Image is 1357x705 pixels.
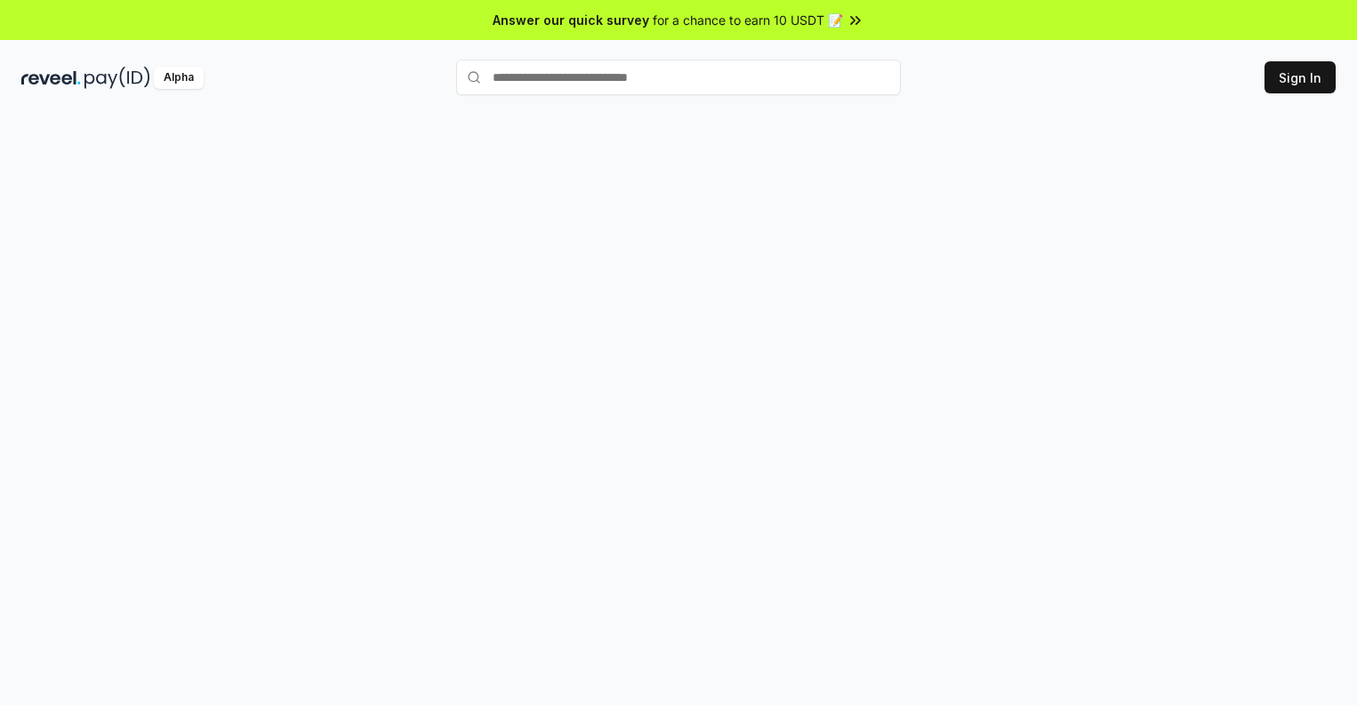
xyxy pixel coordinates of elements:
[653,11,843,29] span: for a chance to earn 10 USDT 📝
[493,11,649,29] span: Answer our quick survey
[84,67,150,89] img: pay_id
[1265,61,1336,93] button: Sign In
[154,67,204,89] div: Alpha
[21,67,81,89] img: reveel_dark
